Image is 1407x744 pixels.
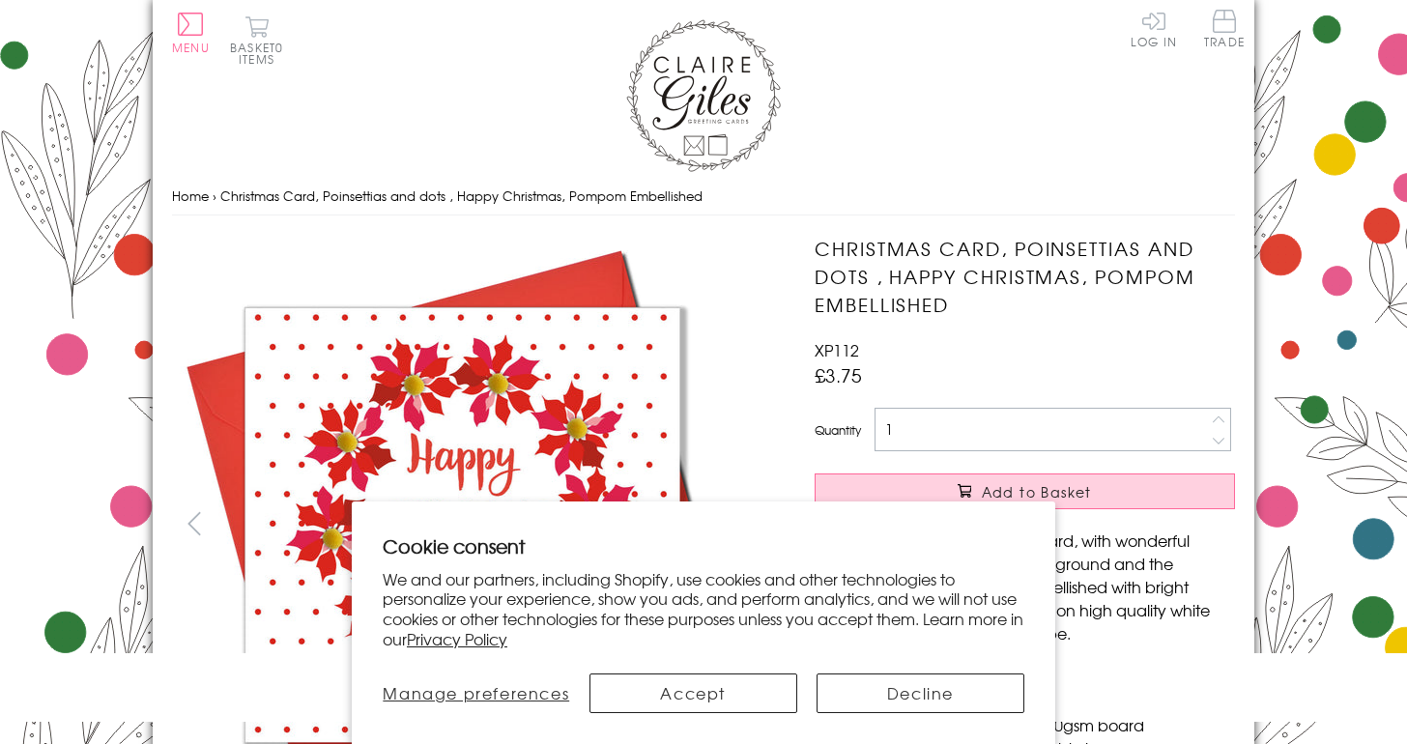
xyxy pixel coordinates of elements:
[172,13,210,53] button: Menu
[982,482,1092,501] span: Add to Basket
[220,186,703,205] span: Christmas Card, Poinsettias and dots , Happy Christmas, Pompom Embellished
[815,338,859,361] span: XP112
[383,673,570,713] button: Manage preferences
[1131,10,1177,47] a: Log In
[589,673,797,713] button: Accept
[383,532,1024,559] h2: Cookie consent
[213,186,216,205] span: ›
[815,361,862,388] span: £3.75
[626,19,781,172] img: Claire Giles Greetings Cards
[815,421,861,439] label: Quantity
[239,39,283,68] span: 0 items
[383,569,1024,649] p: We and our partners, including Shopify, use cookies and other technologies to personalize your ex...
[172,186,209,205] a: Home
[815,235,1235,318] h1: Christmas Card, Poinsettias and dots , Happy Christmas, Pompom Embellished
[383,681,569,704] span: Manage preferences
[230,15,283,65] button: Basket0 items
[407,627,507,650] a: Privacy Policy
[172,177,1235,216] nav: breadcrumbs
[1204,10,1245,51] a: Trade
[815,473,1235,509] button: Add to Basket
[172,501,215,545] button: prev
[817,673,1024,713] button: Decline
[1204,10,1245,47] span: Trade
[172,39,210,56] span: Menu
